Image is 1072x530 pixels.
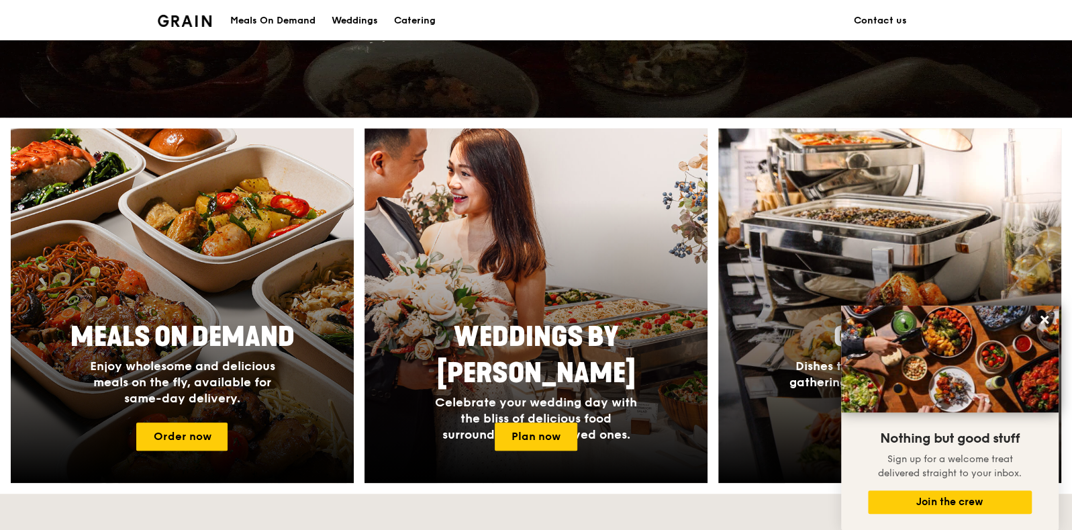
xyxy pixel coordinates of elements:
span: Meals On Demand [70,321,294,353]
a: Contact us [846,1,915,41]
a: Catering [386,1,444,41]
span: Weddings by [PERSON_NAME] [436,321,635,390]
span: Celebrate your wedding day with the bliss of delicious food surrounded by your loved ones. [435,395,637,442]
span: Catering [834,321,946,353]
a: Order now [136,423,228,451]
button: Join the crew [868,490,1032,514]
a: Meals On DemandEnjoy wholesome and delicious meals on the fly, available for same-day delivery.Or... [11,128,354,483]
img: meals-on-demand-card.d2b6f6db.png [11,128,354,483]
a: Weddings [324,1,386,41]
span: Enjoy wholesome and delicious meals on the fly, available for same-day delivery. [89,359,275,406]
button: Close [1034,309,1055,330]
a: Weddings by [PERSON_NAME]Celebrate your wedding day with the bliss of delicious food surrounded b... [364,128,708,483]
img: weddings-card.4f3003b8.jpg [364,128,708,483]
a: Plan now [495,423,577,451]
div: Weddings [332,1,378,41]
a: CateringDishes to delight your guests, at gatherings and events of all sizes.Plan now [718,128,1061,483]
span: Sign up for a welcome treat delivered straight to your inbox. [878,453,1022,479]
span: Nothing but good stuff [880,431,1020,447]
div: Meals On Demand [230,1,315,41]
img: DSC07876-Edit02-Large.jpeg [841,306,1059,412]
img: catering-card.e1cfaf3e.jpg [718,128,1061,483]
img: Grain [158,15,212,27]
div: Catering [394,1,436,41]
